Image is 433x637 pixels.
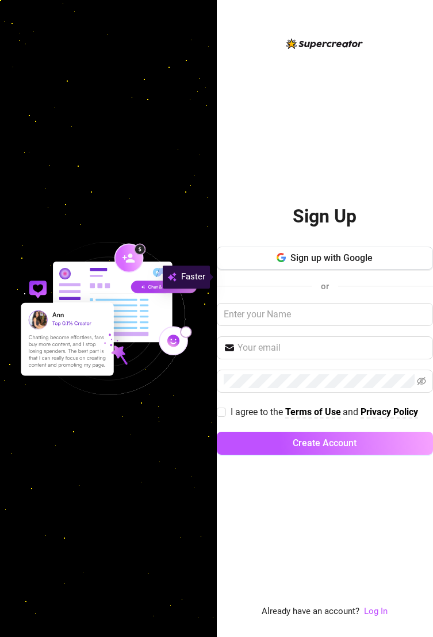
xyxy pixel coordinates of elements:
a: Log In [364,606,388,616]
h2: Sign Up [293,205,357,228]
span: Sign up with Google [290,252,373,263]
a: Log In [364,605,388,619]
a: Privacy Policy [361,406,418,419]
span: Create Account [293,438,357,448]
strong: Terms of Use [285,406,341,417]
img: logo-BBDzfeDw.svg [286,39,363,49]
span: I agree to the [231,406,285,417]
a: Terms of Use [285,406,341,419]
input: Your email [237,341,427,355]
strong: Privacy Policy [361,406,418,417]
img: svg%3e [167,270,177,284]
span: Faster [181,270,205,284]
span: Already have an account? [262,605,359,619]
span: eye-invisible [417,377,426,386]
span: or [321,281,329,291]
span: and [343,406,361,417]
